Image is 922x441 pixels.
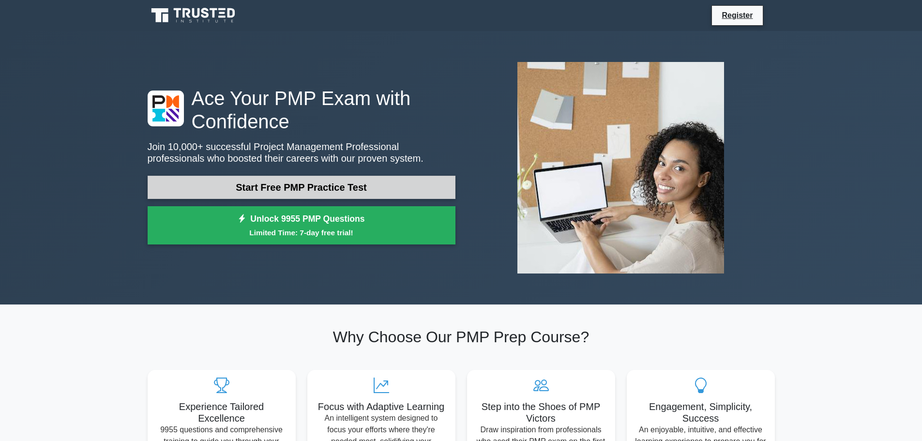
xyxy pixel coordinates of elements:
[716,9,758,21] a: Register
[148,206,455,245] a: Unlock 9955 PMP QuestionsLimited Time: 7-day free trial!
[148,176,455,199] a: Start Free PMP Practice Test
[315,401,448,412] h5: Focus with Adaptive Learning
[635,401,767,424] h5: Engagement, Simplicity, Success
[160,227,443,238] small: Limited Time: 7-day free trial!
[148,87,455,133] h1: Ace Your PMP Exam with Confidence
[148,141,455,164] p: Join 10,000+ successful Project Management Professional professionals who boosted their careers w...
[475,401,607,424] h5: Step into the Shoes of PMP Victors
[148,328,775,346] h2: Why Choose Our PMP Prep Course?
[155,401,288,424] h5: Experience Tailored Excellence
